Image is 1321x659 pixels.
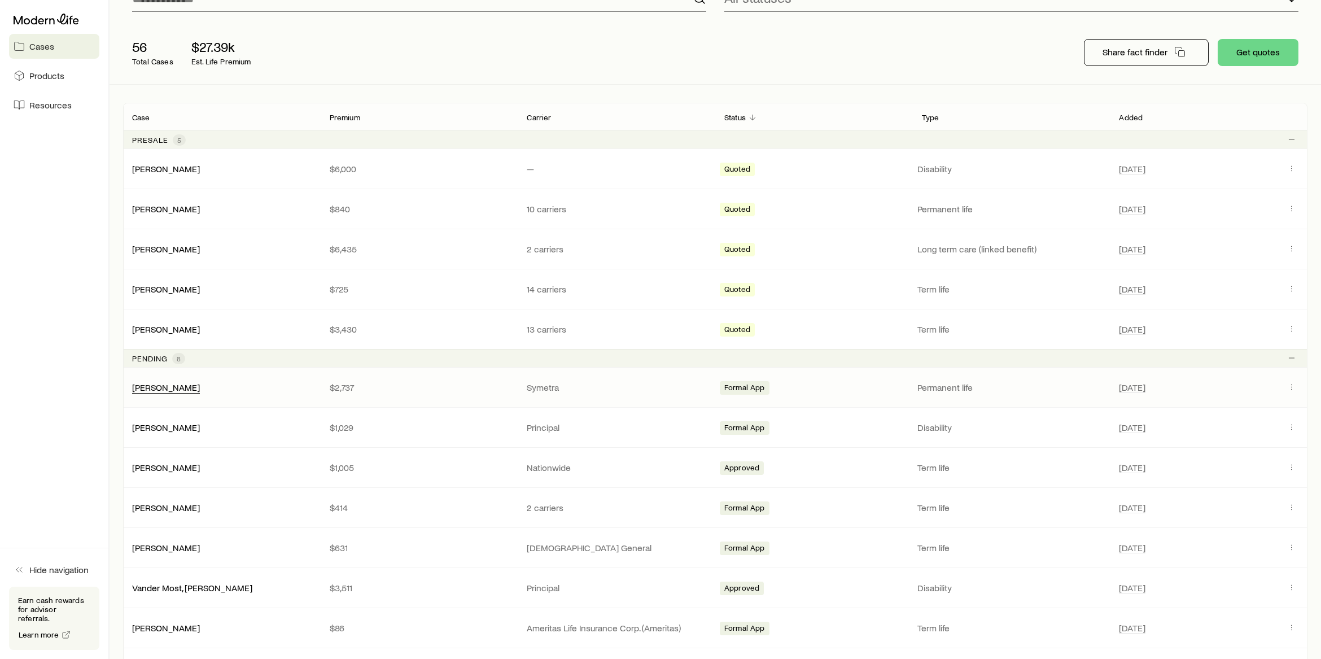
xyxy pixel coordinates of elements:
[527,203,706,215] p: 10 carriers
[9,34,99,59] a: Cases
[132,283,200,295] div: [PERSON_NAME]
[527,324,706,335] p: 13 carriers
[330,283,509,295] p: $725
[330,382,509,393] p: $2,737
[330,462,509,473] p: $1,005
[132,542,200,553] a: [PERSON_NAME]
[9,587,99,650] div: Earn cash rewards for advisor referrals.Learn more
[724,503,765,515] span: Formal App
[527,502,706,513] p: 2 carriers
[1119,422,1145,433] span: [DATE]
[132,163,200,174] a: [PERSON_NAME]
[132,324,200,335] div: [PERSON_NAME]
[29,99,72,111] span: Resources
[330,203,509,215] p: $840
[132,502,200,513] a: [PERSON_NAME]
[1119,502,1145,513] span: [DATE]
[132,382,200,392] a: [PERSON_NAME]
[724,463,759,475] span: Approved
[191,39,251,55] p: $27.39k
[917,422,1106,433] p: Disability
[132,39,173,55] p: 56
[132,382,200,394] div: [PERSON_NAME]
[9,557,99,582] button: Hide navigation
[132,422,200,434] div: [PERSON_NAME]
[527,582,706,593] p: Principal
[191,57,251,66] p: Est. Life Premium
[1119,582,1145,593] span: [DATE]
[29,564,89,575] span: Hide navigation
[1119,113,1143,122] p: Added
[29,70,64,81] span: Products
[724,623,765,635] span: Formal App
[9,63,99,88] a: Products
[330,502,509,513] p: $414
[1119,163,1145,174] span: [DATE]
[724,204,750,216] span: Quoted
[724,113,746,122] p: Status
[1119,243,1145,255] span: [DATE]
[330,582,509,593] p: $3,511
[132,136,168,145] p: Presale
[527,283,706,295] p: 14 carriers
[527,243,706,255] p: 2 carriers
[9,93,99,117] a: Resources
[917,382,1106,393] p: Permanent life
[1119,462,1145,473] span: [DATE]
[330,422,509,433] p: $1,029
[917,622,1106,634] p: Term life
[724,285,750,296] span: Quoted
[132,113,150,122] p: Case
[724,423,765,435] span: Formal App
[132,243,200,255] div: [PERSON_NAME]
[330,113,360,122] p: Premium
[527,113,551,122] p: Carrier
[132,354,168,363] p: Pending
[18,596,90,623] p: Earn cash rewards for advisor referrals.
[917,163,1106,174] p: Disability
[132,243,200,254] a: [PERSON_NAME]
[1119,622,1145,634] span: [DATE]
[917,203,1106,215] p: Permanent life
[724,383,765,395] span: Formal App
[527,422,706,433] p: Principal
[330,324,509,335] p: $3,430
[527,163,706,174] p: —
[132,283,200,294] a: [PERSON_NAME]
[724,245,750,256] span: Quoted
[527,542,706,553] p: [DEMOGRAPHIC_DATA] General
[724,543,765,555] span: Formal App
[132,203,200,214] a: [PERSON_NAME]
[330,163,509,174] p: $6,000
[132,324,200,334] a: [PERSON_NAME]
[1218,39,1298,66] button: Get quotes
[917,283,1106,295] p: Term life
[330,243,509,255] p: $6,435
[1119,382,1145,393] span: [DATE]
[132,462,200,474] div: [PERSON_NAME]
[132,582,252,593] a: Vander Most, [PERSON_NAME]
[527,382,706,393] p: Symetra
[330,542,509,553] p: $631
[19,631,59,639] span: Learn more
[724,164,750,176] span: Quoted
[917,542,1106,553] p: Term life
[724,325,750,337] span: Quoted
[132,622,200,634] div: [PERSON_NAME]
[132,422,200,433] a: [PERSON_NAME]
[527,622,706,634] p: Ameritas Life Insurance Corp. (Ameritas)
[132,163,200,175] div: [PERSON_NAME]
[1119,324,1145,335] span: [DATE]
[1103,46,1167,58] p: Share fact finder
[29,41,54,52] span: Cases
[177,136,181,145] span: 5
[132,622,200,633] a: [PERSON_NAME]
[527,462,706,473] p: Nationwide
[132,582,252,594] div: Vander Most, [PERSON_NAME]
[917,243,1106,255] p: Long term care (linked benefit)
[917,324,1106,335] p: Term life
[132,57,173,66] p: Total Cases
[1084,39,1209,66] button: Share fact finder
[1119,283,1145,295] span: [DATE]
